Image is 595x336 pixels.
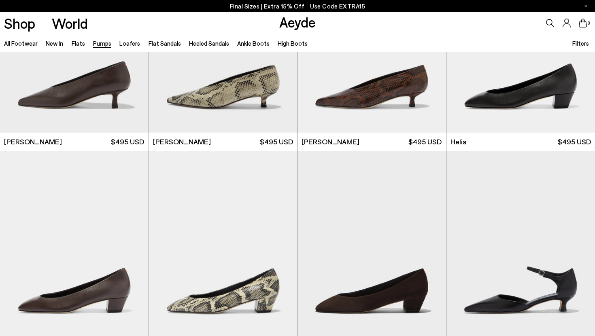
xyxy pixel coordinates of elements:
[260,137,293,147] span: $495 USD
[310,2,365,10] span: Navigate to /collections/ss25-final-sizes
[237,40,270,47] a: Ankle Boots
[72,40,85,47] a: Flats
[111,137,144,147] span: $495 USD
[149,133,297,151] a: [PERSON_NAME] $495 USD
[4,40,38,47] a: All Footwear
[579,19,587,27] a: 0
[230,1,365,11] p: Final Sizes | Extra 15% Off
[572,40,589,47] span: Filters
[450,137,467,147] span: Helia
[4,16,35,30] a: Shop
[93,40,111,47] a: Pumps
[558,137,591,147] span: $495 USD
[119,40,140,47] a: Loafers
[46,40,63,47] a: New In
[149,40,181,47] a: Flat Sandals
[189,40,229,47] a: Heeled Sandals
[587,21,591,25] span: 0
[297,133,446,151] a: [PERSON_NAME] $495 USD
[4,137,62,147] span: [PERSON_NAME]
[278,40,308,47] a: High Boots
[153,137,211,147] span: [PERSON_NAME]
[302,137,359,147] span: [PERSON_NAME]
[279,13,316,30] a: Aeyde
[52,16,88,30] a: World
[408,137,442,147] span: $495 USD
